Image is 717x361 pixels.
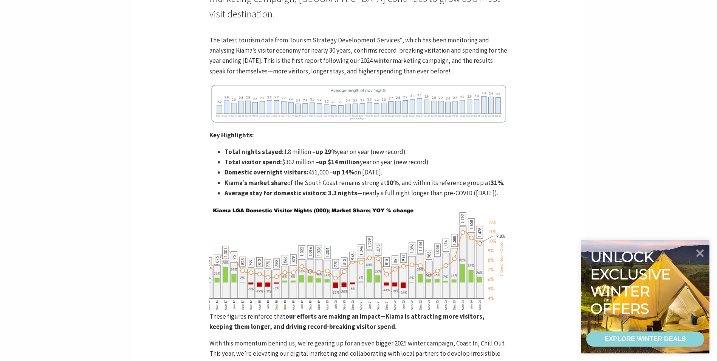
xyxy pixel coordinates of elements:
[209,35,508,76] p: The latest tourism data from Tourism Strategy Development Services*, which has been monitoring an...
[316,148,337,156] strong: up 29%
[225,189,327,197] strong: Average stay for domestic visitors:
[209,205,508,332] p: These figures reinforce that
[225,147,508,157] li: 1.8 million – year on year (new record).
[319,158,360,166] strong: up $14 million
[604,331,686,347] div: EXPLORE WINTER DEALS
[225,158,282,166] strong: Total visitor spend:
[225,179,287,187] strong: Kiama’s market share
[590,248,674,317] div: Unlock exclusive winter offers
[333,168,354,176] strong: up 14%
[386,179,399,187] strong: 10%
[225,157,508,167] li: $362 million – year on year (new record).
[328,189,357,197] strong: 3.3 nights
[225,167,508,177] li: 451,000 – on [DATE].
[225,178,508,188] li: of the South Coast remains strong at , and within its reference group at .
[209,131,254,139] strong: Key Highlights:
[586,331,704,347] a: EXPLORE WINTER DEALS
[225,188,508,198] li: —nearly a full night longer than pre-COVID ([DATE]).
[209,312,485,331] strong: our efforts are making an impact—Kiama is attracting more visitors, keeping them longer, and driv...
[225,168,308,176] strong: Domestic overnight visitors:
[491,179,503,187] strong: 31%
[225,148,284,156] strong: Total nights stayed:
